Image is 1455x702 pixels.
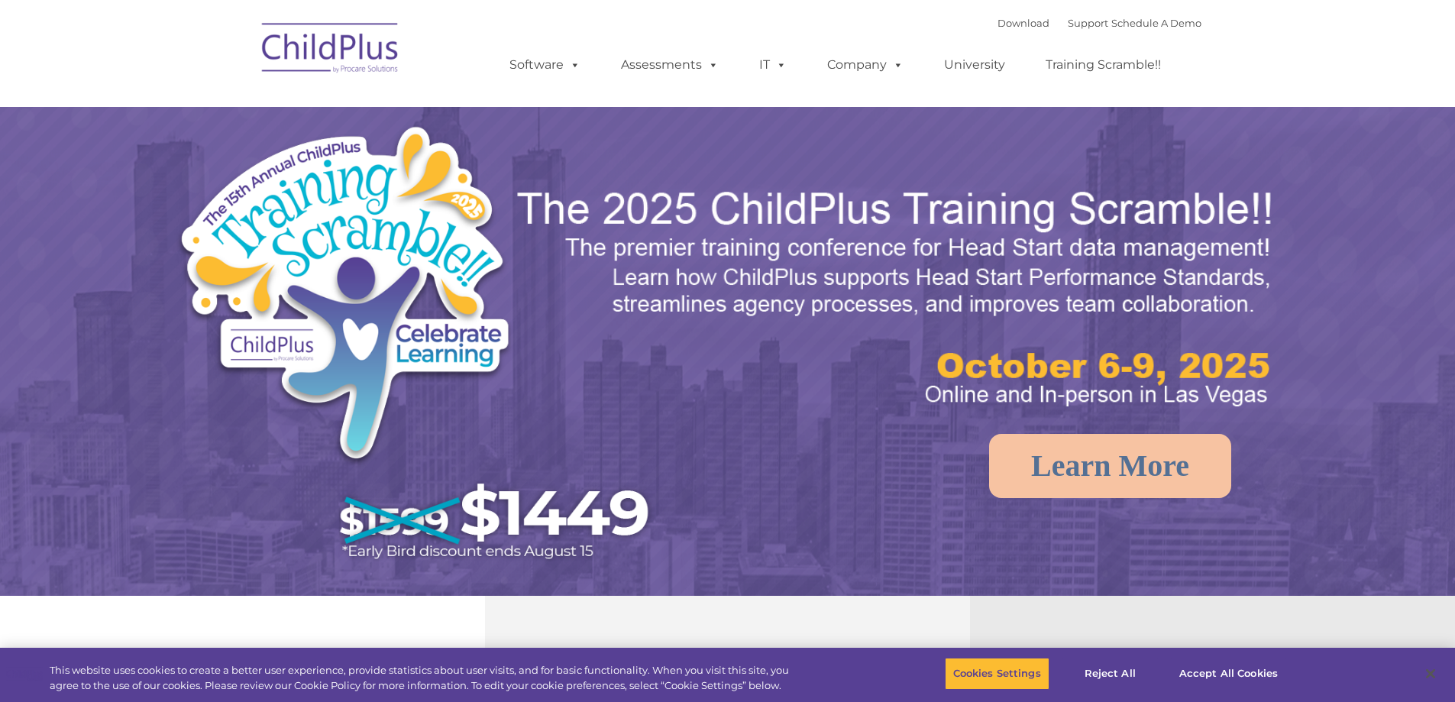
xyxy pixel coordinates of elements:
[945,658,1049,690] button: Cookies Settings
[50,663,800,693] div: This website uses cookies to create a better user experience, provide statistics about user visit...
[254,12,407,89] img: ChildPlus by Procare Solutions
[997,17,1201,29] font: |
[997,17,1049,29] a: Download
[744,50,802,80] a: IT
[494,50,596,80] a: Software
[606,50,734,80] a: Assessments
[1111,17,1201,29] a: Schedule A Demo
[1030,50,1176,80] a: Training Scramble!!
[1062,658,1158,690] button: Reject All
[1414,657,1447,691] button: Close
[929,50,1020,80] a: University
[812,50,919,80] a: Company
[1068,17,1108,29] a: Support
[1171,658,1286,690] button: Accept All Cookies
[989,434,1231,498] a: Learn More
